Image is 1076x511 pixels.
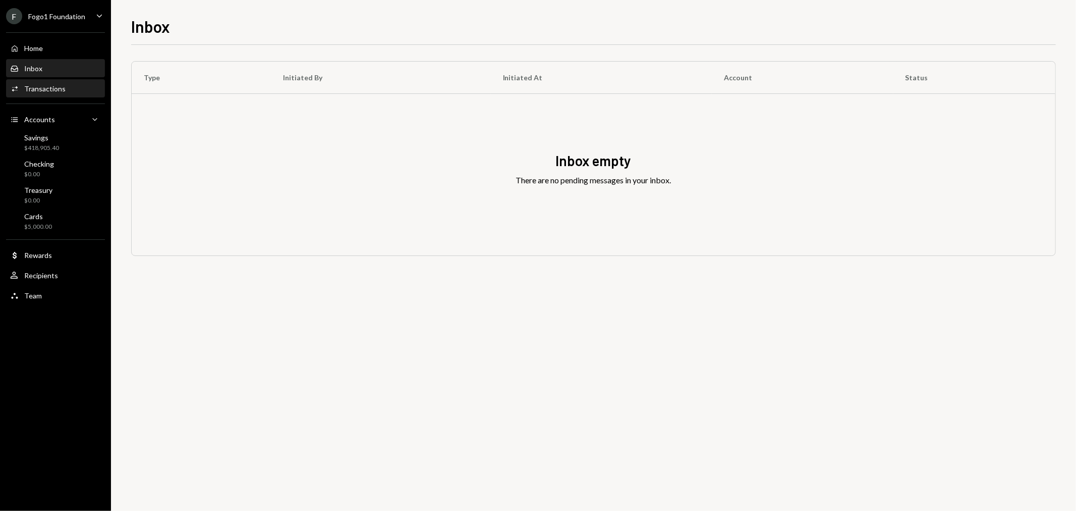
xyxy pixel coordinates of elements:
[6,183,105,207] a: Treasury$0.00
[24,186,52,194] div: Treasury
[6,157,105,181] a: Checking$0.00
[24,115,55,124] div: Accounts
[24,196,52,205] div: $0.00
[6,286,105,304] a: Team
[6,130,105,155] a: Savings$418,905.40
[6,110,105,128] a: Accounts
[6,59,105,77] a: Inbox
[556,151,632,171] div: Inbox empty
[24,271,58,280] div: Recipients
[24,251,52,260] div: Rewards
[24,144,59,152] div: $418,905.40
[24,291,42,300] div: Team
[24,84,66,93] div: Transactions
[24,133,59,142] div: Savings
[24,223,52,231] div: $5,000.00
[6,246,105,264] a: Rewards
[24,64,42,73] div: Inbox
[24,170,54,179] div: $0.00
[24,160,54,168] div: Checking
[6,8,22,24] div: F
[6,266,105,284] a: Recipients
[24,44,43,53] div: Home
[28,12,85,21] div: Fogo1 Foundation
[712,62,893,94] th: Account
[24,212,52,221] div: Cards
[271,62,490,94] th: Initiated By
[131,16,170,36] h1: Inbox
[132,62,271,94] th: Type
[491,62,712,94] th: Initiated At
[6,39,105,57] a: Home
[6,79,105,97] a: Transactions
[6,209,105,233] a: Cards$5,000.00
[893,62,1055,94] th: Status
[516,174,671,186] div: There are no pending messages in your inbox.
